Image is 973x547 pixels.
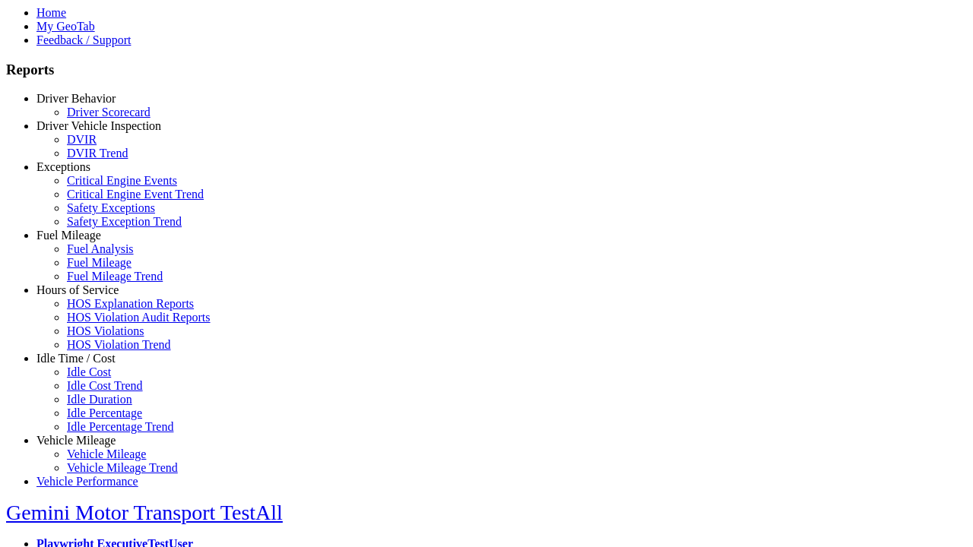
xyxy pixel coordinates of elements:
a: Vehicle Performance [36,475,138,488]
a: Idle Cost [67,365,111,378]
a: HOS Violation Audit Reports [67,311,211,324]
a: Vehicle Mileage [36,434,116,447]
a: HOS Explanation Reports [67,297,194,310]
a: HOS Violations [67,324,144,337]
a: Fuel Analysis [67,242,134,255]
a: Driver Vehicle Inspection [36,119,161,132]
h3: Reports [6,62,967,78]
a: Hours of Service [36,283,119,296]
a: Vehicle Mileage [67,447,146,460]
a: Driver Scorecard [67,106,151,119]
a: Critical Engine Events [67,174,177,187]
a: Home [36,6,66,19]
a: Exceptions [36,160,90,173]
a: Fuel Mileage [36,229,101,242]
a: Driver Behavior [36,92,116,105]
a: Idle Percentage Trend [67,420,173,433]
a: Feedback / Support [36,33,131,46]
a: Safety Exceptions [67,201,155,214]
a: Vehicle Mileage Trend [67,461,178,474]
a: DVIR [67,133,97,146]
a: Idle Time / Cost [36,352,116,365]
a: Fuel Mileage Trend [67,270,163,283]
a: Gemini Motor Transport TestAll [6,501,283,524]
a: DVIR Trend [67,147,128,160]
a: Idle Duration [67,393,132,406]
a: Fuel Mileage [67,256,132,269]
a: HOS Violation Trend [67,338,171,351]
a: Critical Engine Event Trend [67,188,204,201]
a: Idle Percentage [67,406,142,419]
a: My GeoTab [36,20,95,33]
a: Safety Exception Trend [67,215,182,228]
a: Idle Cost Trend [67,379,143,392]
